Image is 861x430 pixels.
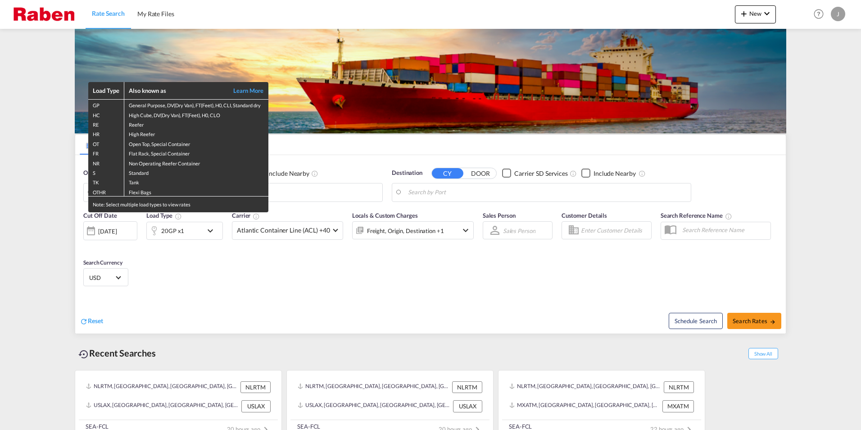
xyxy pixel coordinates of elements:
[129,87,223,95] div: Also known as
[88,158,124,167] td: NR
[124,167,268,177] td: Standard
[88,197,268,212] div: Note: Select multiple load types to view rates
[124,187,268,197] td: Flexi Bags
[223,87,264,95] a: Learn More
[124,100,268,110] td: General Purpose, DV(Dry Van), FT(Feet), H0, CLI, Standard dry
[124,158,268,167] td: Non Operating Reefer Container
[124,138,268,148] td: Open Top, Special Container
[88,100,124,110] td: GP
[124,148,268,157] td: Flat Rack, Special Container
[88,177,124,186] td: TK
[88,119,124,128] td: RE
[88,167,124,177] td: S
[124,119,268,128] td: Reefer
[124,128,268,138] td: High Reefer
[88,128,124,138] td: HR
[88,110,124,119] td: HC
[88,82,124,100] th: Load Type
[124,177,268,186] td: Tank
[88,148,124,157] td: FR
[88,187,124,197] td: OTHR
[124,110,268,119] td: High Cube, DV(Dry Van), FT(Feet), H0, CLO
[88,138,124,148] td: OT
